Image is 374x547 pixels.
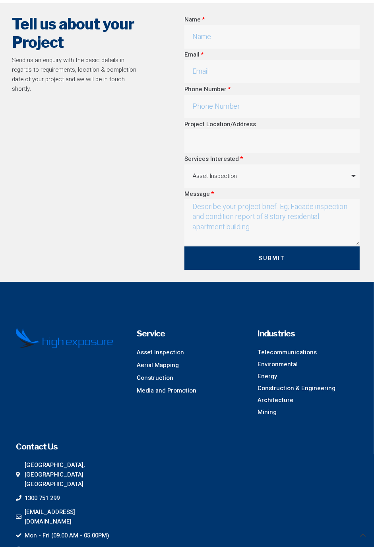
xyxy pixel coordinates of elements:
[16,441,113,452] h4: Contact Us
[23,531,110,540] span: Mon - Fri (09.00 AM - 05.00PM)
[258,359,355,369] a: Environmental
[258,395,355,405] a: Architecture
[137,386,234,395] a: Media and Promotion
[12,55,137,94] p: Send us an enquiry with the basic details in regards to requirements, location & completion date ...
[184,60,360,83] input: Email
[184,25,360,49] input: Name
[137,360,179,370] span: Aerial Mapping
[137,328,234,339] h4: Service
[137,373,173,383] span: Construction
[258,395,293,405] span: Architecture
[258,359,298,369] span: Environmental
[184,85,231,95] label: Phone Number
[137,348,234,357] a: Asset Inspection
[184,246,360,270] button: Submit
[184,95,360,118] input: Only numbers and phone characters (#, -, *, etc) are accepted.
[258,383,355,393] a: Construction & Engineering
[258,348,355,357] a: Telecommunications
[23,493,60,503] span: 1300 751 299
[258,328,355,339] h4: Industries
[23,460,113,489] span: [GEOGRAPHIC_DATA], [GEOGRAPHIC_DATA] [GEOGRAPHIC_DATA]
[184,189,214,199] label: Message
[12,15,137,51] h2: Tell us about your Project
[258,371,277,381] span: Energy
[23,507,113,526] span: [EMAIL_ADDRESS][DOMAIN_NAME]
[137,360,234,370] a: Aerial Mapping
[184,120,256,130] label: Project Location/Address
[184,154,243,164] label: Services Interested
[137,386,196,395] span: Media and Promotion
[258,371,355,381] a: Energy
[137,348,184,357] span: Asset Inspection
[184,15,205,25] label: Name
[258,407,355,417] a: Mining
[184,50,203,60] label: Email
[258,383,335,393] span: Construction & Engineering
[258,348,317,357] span: Telecommunications
[258,407,277,417] span: Mining
[16,507,113,526] a: [EMAIL_ADDRESS][DOMAIN_NAME]
[16,328,113,348] img: High Exposure Logo
[137,373,234,383] a: Construction
[16,493,113,503] a: 1300 751 299
[259,254,285,262] span: Submit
